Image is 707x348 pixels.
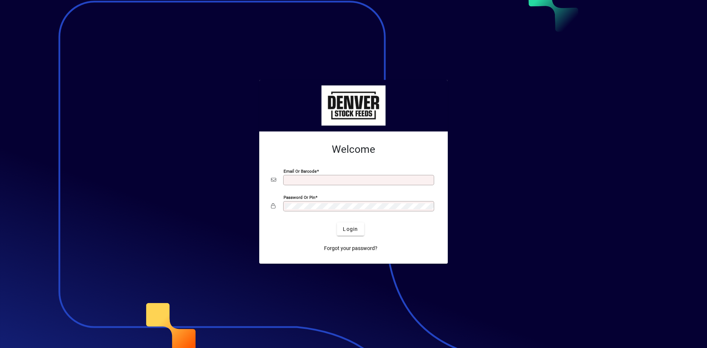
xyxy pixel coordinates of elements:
[337,222,364,236] button: Login
[271,143,436,156] h2: Welcome
[324,245,377,252] span: Forgot your password?
[284,195,315,200] mat-label: Password or Pin
[343,225,358,233] span: Login
[284,169,317,174] mat-label: Email or Barcode
[321,242,380,255] a: Forgot your password?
